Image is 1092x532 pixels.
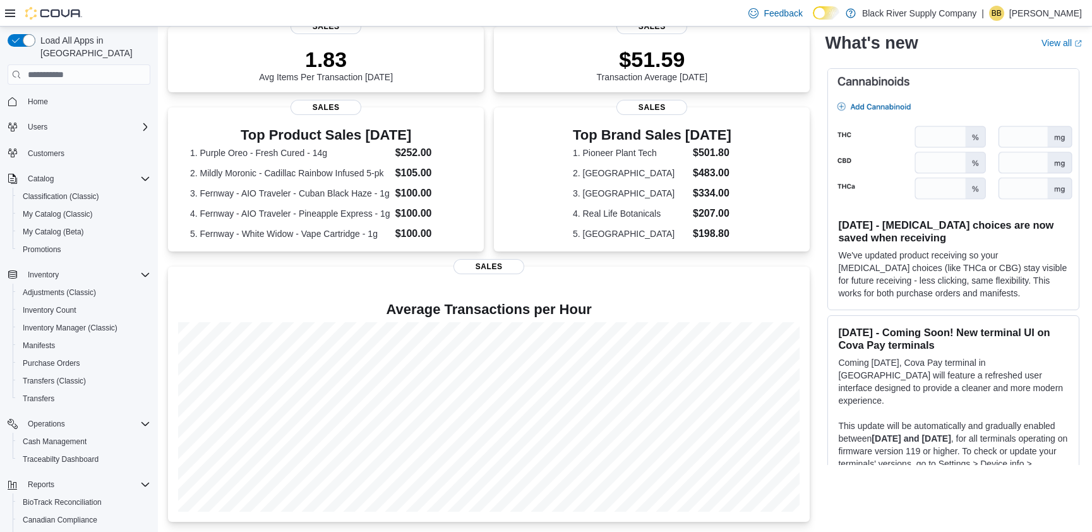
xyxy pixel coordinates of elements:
[825,33,918,53] h2: What's new
[3,118,155,136] button: Users
[872,433,951,444] strong: [DATE] and [DATE]
[28,174,54,184] span: Catalog
[693,186,731,201] dd: $334.00
[573,227,688,240] dt: 5. [GEOGRAPHIC_DATA]
[18,452,104,467] a: Traceabilty Dashboard
[18,356,85,371] a: Purchase Orders
[838,249,1069,299] p: We've updated product receiving so your [MEDICAL_DATA] choices (like THCa or CBG) stay visible fo...
[13,205,155,223] button: My Catalog (Classic)
[18,373,91,389] a: Transfers (Classic)
[18,356,150,371] span: Purchase Orders
[23,94,150,109] span: Home
[23,267,150,282] span: Inventory
[23,416,150,432] span: Operations
[23,437,87,447] span: Cash Management
[573,167,688,179] dt: 2. [GEOGRAPHIC_DATA]
[693,206,731,221] dd: $207.00
[23,477,59,492] button: Reports
[190,147,390,159] dt: 1. Purple Oreo - Fresh Cured - 14g
[259,47,393,72] p: 1.83
[28,148,64,159] span: Customers
[23,191,99,202] span: Classification (Classic)
[28,122,47,132] span: Users
[395,206,462,221] dd: $100.00
[23,477,150,492] span: Reports
[190,187,390,200] dt: 3. Fernway - AIO Traveler - Cuban Black Haze - 1g
[23,497,102,507] span: BioTrack Reconciliation
[597,47,708,72] p: $51.59
[190,227,390,240] dt: 5. Fernway - White Widow - Vape Cartridge - 1g
[3,92,155,111] button: Home
[13,433,155,450] button: Cash Management
[18,434,92,449] a: Cash Management
[13,450,155,468] button: Traceabilty Dashboard
[13,493,155,511] button: BioTrack Reconciliation
[23,515,97,525] span: Canadian Compliance
[573,187,688,200] dt: 3. [GEOGRAPHIC_DATA]
[259,47,393,82] div: Avg Items Per Transaction [DATE]
[23,305,76,315] span: Inventory Count
[13,223,155,241] button: My Catalog (Beta)
[18,495,150,510] span: BioTrack Reconciliation
[3,266,155,284] button: Inventory
[18,242,66,257] a: Promotions
[23,146,69,161] a: Customers
[18,189,104,204] a: Classification (Classic)
[23,94,53,109] a: Home
[13,337,155,354] button: Manifests
[862,6,976,21] p: Black River Supply Company
[693,145,731,160] dd: $501.80
[13,241,155,258] button: Promotions
[23,287,96,298] span: Adjustments (Classic)
[18,320,150,336] span: Inventory Manager (Classic)
[989,6,1004,21] div: Brandon Blount
[291,100,361,115] span: Sales
[453,259,524,274] span: Sales
[3,476,155,493] button: Reports
[23,119,52,135] button: Users
[18,373,150,389] span: Transfers (Classic)
[23,394,54,404] span: Transfers
[13,188,155,205] button: Classification (Classic)
[23,171,150,186] span: Catalog
[3,143,155,162] button: Customers
[13,511,155,529] button: Canadian Compliance
[28,97,48,107] span: Home
[23,227,84,237] span: My Catalog (Beta)
[838,420,1069,483] p: This update will be automatically and gradually enabled between , for all terminals operating on ...
[23,323,117,333] span: Inventory Manager (Classic)
[18,285,150,300] span: Adjustments (Classic)
[1009,6,1082,21] p: [PERSON_NAME]
[18,338,150,353] span: Manifests
[18,391,150,406] span: Transfers
[178,302,800,317] h4: Average Transactions per Hour
[18,512,102,528] a: Canadian Compliance
[3,170,155,188] button: Catalog
[23,454,99,464] span: Traceabilty Dashboard
[18,320,123,336] a: Inventory Manager (Classic)
[18,338,60,353] a: Manifests
[573,207,688,220] dt: 4. Real Life Botanicals
[190,167,390,179] dt: 2. Mildly Moronic - Cadillac Rainbow Infused 5-pk
[23,245,61,255] span: Promotions
[23,119,150,135] span: Users
[18,391,59,406] a: Transfers
[838,219,1069,244] h3: [DATE] - [MEDICAL_DATA] choices are now saved when receiving
[18,207,150,222] span: My Catalog (Classic)
[616,100,687,115] span: Sales
[190,128,462,143] h3: Top Product Sales [DATE]
[764,7,802,20] span: Feedback
[23,358,80,368] span: Purchase Orders
[23,209,93,219] span: My Catalog (Classic)
[18,303,150,318] span: Inventory Count
[18,512,150,528] span: Canadian Compliance
[597,47,708,82] div: Transaction Average [DATE]
[18,303,81,318] a: Inventory Count
[395,166,462,181] dd: $105.00
[616,19,687,34] span: Sales
[18,189,150,204] span: Classification (Classic)
[395,145,462,160] dd: $252.00
[18,224,150,239] span: My Catalog (Beta)
[13,372,155,390] button: Transfers (Classic)
[18,285,101,300] a: Adjustments (Classic)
